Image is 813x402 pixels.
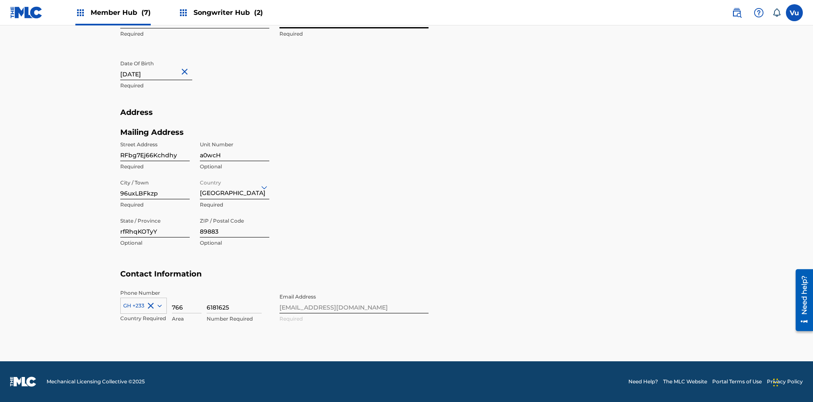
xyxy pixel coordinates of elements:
[120,128,269,137] h5: Mailing Address
[47,378,145,385] span: Mechanical Licensing Collective © 2025
[10,6,43,19] img: MLC Logo
[200,239,269,247] p: Optional
[786,4,803,21] div: User Menu
[172,315,202,323] p: Area
[141,8,151,17] span: (7)
[279,30,429,38] p: Required
[120,315,167,322] p: Country Required
[732,8,742,18] img: search
[10,377,36,387] img: logo
[120,108,693,128] h5: Address
[200,163,269,170] p: Optional
[772,8,781,17] div: Notifications
[120,30,269,38] p: Required
[120,239,190,247] p: Optional
[178,8,188,18] img: Top Rightsholders
[200,174,221,187] label: Country
[254,8,263,17] span: (2)
[207,315,262,323] p: Number Required
[120,163,190,170] p: Required
[754,8,764,18] img: help
[91,8,151,17] span: Member Hub
[773,370,778,395] div: Drag
[767,378,803,385] a: Privacy Policy
[663,378,707,385] a: The MLC Website
[750,4,767,21] div: Help
[628,378,658,385] a: Need Help?
[180,59,192,84] button: Close
[120,82,269,89] p: Required
[712,378,762,385] a: Portal Terms of Use
[200,177,269,198] div: [GEOGRAPHIC_DATA]
[120,201,190,209] p: Required
[194,8,263,17] span: Songwriter Hub
[200,201,269,209] p: Required
[120,269,693,289] h5: Contact Information
[771,361,813,402] iframe: Chat Widget
[789,266,813,335] iframe: Resource Center
[728,4,745,21] a: Public Search
[75,8,86,18] img: Top Rightsholders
